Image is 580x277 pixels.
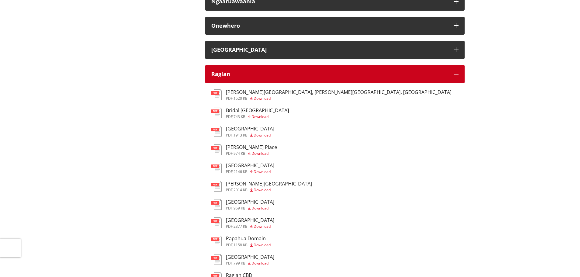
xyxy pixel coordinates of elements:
span: 2377 KB [234,224,248,229]
a: [PERSON_NAME][GEOGRAPHIC_DATA], [PERSON_NAME][GEOGRAPHIC_DATA], [GEOGRAPHIC_DATA] pdf,1520 KB Dow... [211,89,452,100]
img: document-pdf.svg [211,163,222,173]
h3: [GEOGRAPHIC_DATA] [226,254,274,260]
img: document-pdf.svg [211,126,222,137]
h3: [GEOGRAPHIC_DATA] [226,126,274,132]
iframe: Messenger Launcher [552,251,574,273]
img: document-pdf.svg [211,108,222,118]
img: document-pdf.svg [211,144,222,155]
span: pdf [226,224,233,229]
h3: Bridal [GEOGRAPHIC_DATA] [226,108,289,113]
div: , [226,225,274,228]
span: pdf [226,114,233,119]
a: Bridal [GEOGRAPHIC_DATA] pdf,743 KB Download [211,108,289,119]
div: , [226,261,274,265]
span: pdf [226,151,233,156]
span: pdf [226,206,233,211]
div: Raglan [211,71,448,77]
h3: [PERSON_NAME][GEOGRAPHIC_DATA] [226,181,312,187]
a: [GEOGRAPHIC_DATA] pdf,969 KB Download [211,199,274,210]
span: 1913 KB [234,133,248,138]
button: Onewhero [205,17,465,35]
a: Papahua Domain pdf,1158 KB Download [211,236,271,247]
span: Download [254,133,271,138]
span: Download [254,242,271,248]
a: [PERSON_NAME][GEOGRAPHIC_DATA] pdf,2014 KB Download [211,181,312,192]
div: , [226,152,277,155]
div: Onewhero [211,23,448,29]
div: [GEOGRAPHIC_DATA] [211,47,448,53]
span: pdf [226,133,233,138]
span: Download [251,114,269,119]
a: [GEOGRAPHIC_DATA] pdf,2377 KB Download [211,217,274,228]
span: 2014 KB [234,187,248,192]
span: pdf [226,187,233,192]
span: 799 KB [234,261,245,266]
a: [GEOGRAPHIC_DATA] pdf,799 KB Download [211,254,274,265]
span: pdf [226,242,233,248]
span: 974 KB [234,151,245,156]
h3: [PERSON_NAME][GEOGRAPHIC_DATA], [PERSON_NAME][GEOGRAPHIC_DATA], [GEOGRAPHIC_DATA] [226,89,452,95]
span: 1158 KB [234,242,248,248]
span: pdf [226,96,233,101]
img: document-pdf.svg [211,89,222,100]
span: pdf [226,169,233,174]
h3: Papahua Domain [226,236,271,241]
a: [GEOGRAPHIC_DATA] pdf,2146 KB Download [211,163,274,174]
div: , [226,97,452,100]
div: , [226,133,274,137]
img: document-pdf.svg [211,236,222,246]
div: , [226,206,274,210]
h3: [PERSON_NAME] Place [226,144,277,150]
div: , [226,188,312,192]
h3: [GEOGRAPHIC_DATA] [226,163,274,168]
h3: [GEOGRAPHIC_DATA] [226,217,274,223]
span: 743 KB [234,114,245,119]
div: , [226,243,271,247]
span: Download [251,206,269,211]
a: [PERSON_NAME] Place pdf,974 KB Download [211,144,277,155]
h3: [GEOGRAPHIC_DATA] [226,199,274,205]
span: Download [254,96,271,101]
a: [GEOGRAPHIC_DATA] pdf,1913 KB Download [211,126,274,137]
span: Download [254,169,271,174]
img: document-pdf.svg [211,181,222,192]
span: Download [254,187,271,192]
button: Raglan [205,65,465,83]
span: Download [251,151,269,156]
span: pdf [226,261,233,266]
div: , [226,170,274,174]
img: document-pdf.svg [211,217,222,228]
img: document-pdf.svg [211,254,222,265]
span: Download [251,261,269,266]
span: 1520 KB [234,96,248,101]
span: 2146 KB [234,169,248,174]
span: 969 KB [234,206,245,211]
span: Download [254,224,271,229]
button: [GEOGRAPHIC_DATA] [205,41,465,59]
img: document-pdf.svg [211,199,222,210]
div: , [226,115,289,119]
